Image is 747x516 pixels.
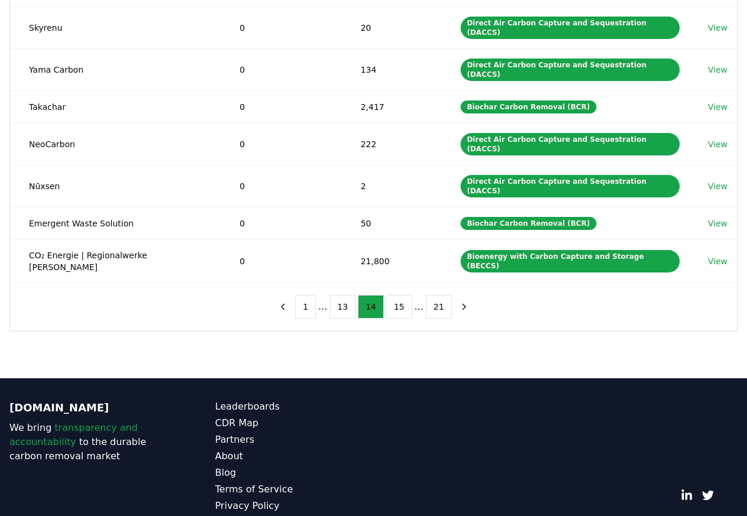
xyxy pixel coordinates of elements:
td: 0 [221,123,342,165]
div: Direct Air Carbon Capture and Sequestration (DACCS) [461,59,680,81]
a: View [708,180,728,192]
td: 0 [221,239,342,283]
a: View [708,255,728,267]
a: Partners [215,433,373,447]
td: 2,417 [342,90,442,123]
td: 21,800 [342,239,442,283]
button: 15 [386,295,412,319]
td: 134 [342,48,442,90]
p: We bring to the durable carbon removal market [9,421,168,463]
button: 14 [358,295,384,319]
a: Privacy Policy [215,499,373,513]
td: 0 [221,90,342,123]
td: 0 [221,7,342,48]
td: Yama Carbon [10,48,221,90]
a: Leaderboards [215,400,373,414]
a: View [708,218,728,229]
div: Biochar Carbon Removal (BCR) [461,100,596,113]
td: Skyrenu [10,7,221,48]
div: Bioenergy with Carbon Capture and Storage (BECCS) [461,250,680,272]
div: Direct Air Carbon Capture and Sequestration (DACCS) [461,17,680,39]
td: NeoCarbon [10,123,221,165]
a: LinkedIn [681,489,693,501]
button: 1 [295,295,316,319]
a: About [215,449,373,463]
a: Blog [215,466,373,480]
td: 50 [342,207,442,239]
a: CDR Map [215,416,373,430]
li: ... [415,300,423,314]
button: previous page [273,295,293,319]
a: View [708,22,728,34]
td: Takachar [10,90,221,123]
p: [DOMAIN_NAME] [9,400,168,416]
a: Terms of Service [215,482,373,496]
td: 0 [221,165,342,207]
a: View [708,138,728,150]
a: Twitter [702,489,714,501]
div: Direct Air Carbon Capture and Sequestration (DACCS) [461,133,680,155]
td: 222 [342,123,442,165]
a: View [708,64,728,76]
div: Direct Air Carbon Capture and Sequestration (DACCS) [461,175,680,197]
a: View [708,101,728,113]
td: Nūxsen [10,165,221,207]
li: ... [318,300,327,314]
td: 0 [221,207,342,239]
td: 2 [342,165,442,207]
div: Biochar Carbon Removal (BCR) [461,217,596,230]
td: Emergent Waste Solution [10,207,221,239]
button: 21 [426,295,452,319]
span: transparency and accountability [9,422,138,447]
td: CO₂ Energie | Regionalwerke [PERSON_NAME] [10,239,221,283]
td: 20 [342,7,442,48]
button: next page [454,295,474,319]
button: 13 [330,295,355,319]
td: 0 [221,48,342,90]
